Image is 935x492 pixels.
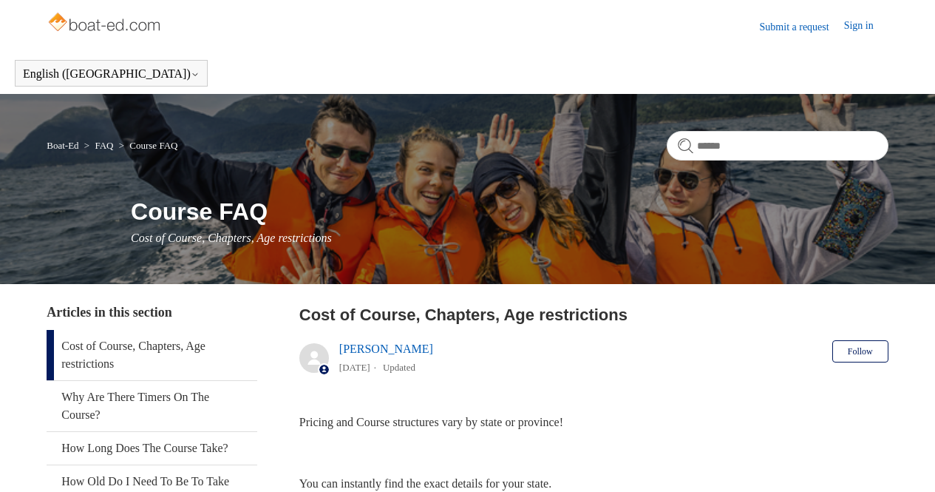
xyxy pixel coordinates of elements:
[95,140,113,151] a: FAQ
[47,381,257,431] a: Why Are There Timers On The Course?
[47,432,257,465] a: How Long Does The Course Take?
[760,19,844,35] a: Submit a request
[131,194,888,229] h1: Course FAQ
[299,477,551,490] span: You can instantly find the exact details for your state.
[47,305,171,320] span: Articles in this section
[383,362,415,373] li: Updated
[23,67,200,81] button: English ([GEOGRAPHIC_DATA])
[339,362,370,373] time: 04/08/2025, 12:01
[47,9,164,38] img: Boat-Ed Help Center home page
[667,131,888,161] input: Search
[299,303,888,327] h2: Cost of Course, Chapters, Age restrictions
[116,140,178,151] li: Course FAQ
[832,340,888,363] button: Follow Article
[47,140,78,151] a: Boat-Ed
[81,140,116,151] li: FAQ
[844,18,888,36] a: Sign in
[47,140,81,151] li: Boat-Ed
[299,416,563,428] span: Pricing and Course structures vary by state or province!
[131,232,332,244] span: Cost of Course, Chapters, Age restrictions
[47,330,257,380] a: Cost of Course, Chapters, Age restrictions
[339,343,433,355] a: [PERSON_NAME]
[129,140,177,151] a: Course FAQ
